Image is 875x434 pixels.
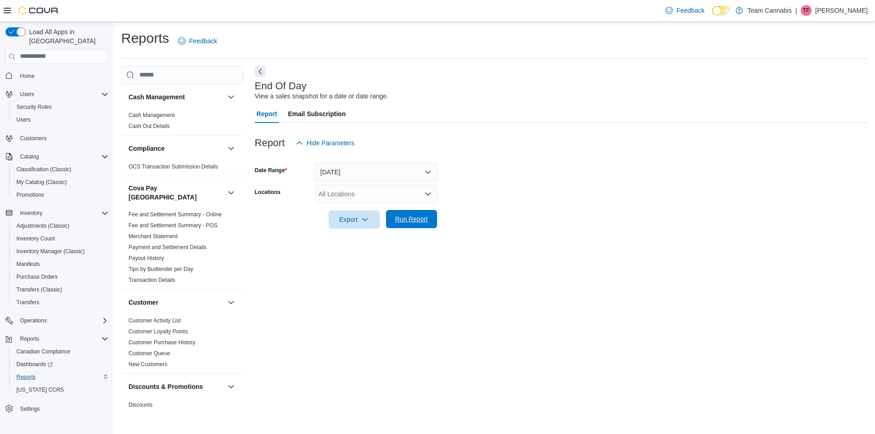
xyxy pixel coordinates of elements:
a: Home [16,71,38,82]
button: Transfers (Classic) [9,283,112,296]
button: Cova Pay [GEOGRAPHIC_DATA] [226,187,237,198]
button: Catalog [2,150,112,163]
span: Transfers (Classic) [13,284,108,295]
span: Security Roles [13,102,108,112]
button: Cash Management [226,92,237,102]
a: Settings [16,403,43,414]
a: New Customers [129,361,167,368]
a: My Catalog (Classic) [13,177,71,188]
a: Manifests [13,259,43,270]
span: Purchase Orders [13,271,108,282]
span: Customer Activity List [129,317,181,324]
button: Reports [9,371,112,383]
a: Transaction Details [129,277,175,283]
img: Cova [18,6,59,15]
button: Customer [226,297,237,308]
button: Inventory [2,207,112,220]
a: Feedback [175,32,221,50]
p: | [795,5,797,16]
p: Team Cannabis [747,5,792,16]
span: Settings [16,403,108,414]
span: Purchase Orders [16,273,58,281]
span: My Catalog (Classic) [13,177,108,188]
button: Inventory Manager (Classic) [9,245,112,258]
a: Customer Activity List [129,317,181,324]
span: Catalog [16,151,108,162]
span: Manifests [13,259,108,270]
span: Reports [13,372,108,383]
button: Run Report [386,210,437,228]
span: Manifests [16,260,40,268]
span: OCS Transaction Submission Details [129,163,218,170]
a: Inventory Manager (Classic) [13,246,88,257]
span: Adjustments (Classic) [13,220,108,231]
button: Promotions [9,189,112,201]
h3: End Of Day [255,81,307,92]
a: Cash Out Details [129,123,170,129]
span: Security Roles [16,103,51,111]
button: Users [2,88,112,101]
span: Cash Out Details [129,123,170,130]
span: Transfers (Classic) [16,286,62,293]
span: Operations [20,317,47,324]
a: Purchase Orders [13,271,62,282]
button: Adjustments (Classic) [9,220,112,232]
span: Canadian Compliance [16,348,70,355]
button: Users [9,113,112,126]
span: Customers [20,135,46,142]
button: Operations [16,315,51,326]
button: Operations [2,314,112,327]
a: Payment and Settlement Details [129,244,206,250]
h3: Cova Pay [GEOGRAPHIC_DATA] [129,184,224,202]
a: Customer Queue [129,350,170,357]
span: Home [20,72,35,80]
h3: Discounts & Promotions [129,382,203,391]
div: Cash Management [121,110,244,135]
input: Dark Mode [712,6,731,15]
label: Locations [255,189,281,196]
span: Inventory Manager (Classic) [13,246,108,257]
span: Report [257,105,277,123]
button: Compliance [129,144,224,153]
a: Feedback [662,1,708,20]
a: Discounts [129,402,153,408]
span: Feedback [676,6,704,15]
button: Inventory Count [9,232,112,245]
div: Tom Finnigan [801,5,812,16]
span: Discounts [129,401,153,408]
span: Classification (Classic) [13,164,108,175]
a: Inventory Count [13,233,59,244]
button: [DATE] [315,163,437,181]
span: Home [16,70,108,82]
span: Transaction Details [129,276,175,284]
span: Customers [16,133,108,144]
button: Open list of options [424,190,432,198]
a: Dashboards [9,358,112,371]
h3: Cash Management [129,92,185,102]
button: Next [255,66,266,77]
h3: Compliance [129,144,165,153]
span: Washington CCRS [13,384,108,395]
a: Payout History [129,255,164,261]
span: Users [13,114,108,125]
span: Users [16,116,31,123]
button: Purchase Orders [9,271,112,283]
button: Discounts & Promotions [129,382,224,391]
button: Compliance [226,143,237,154]
span: My Catalog (Classic) [16,179,67,186]
span: Fee and Settlement Summary - POS [129,222,217,229]
a: Canadian Compliance [13,346,74,357]
span: Inventory [20,209,42,217]
button: Classification (Classic) [9,163,112,176]
a: Customers [16,133,50,144]
button: Reports [2,332,112,345]
span: Dashboards [13,359,108,370]
span: Canadian Compliance [13,346,108,357]
span: Customer Purchase History [129,339,196,346]
a: Tips by Budtender per Day [129,266,193,272]
span: Users [16,89,108,100]
span: Reports [20,335,39,342]
a: Cash Management [129,112,175,118]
